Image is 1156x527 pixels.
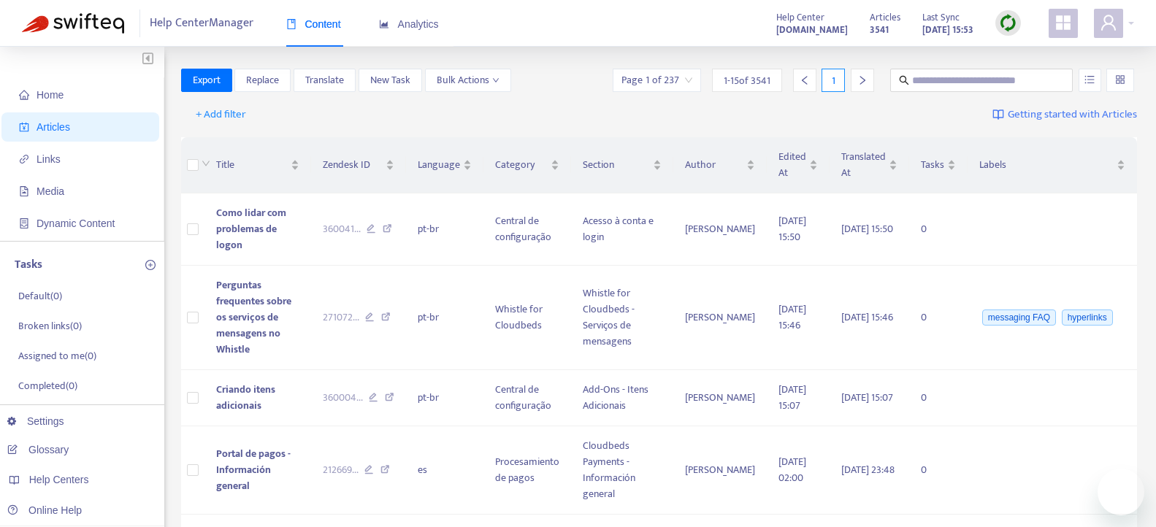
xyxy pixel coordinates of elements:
[979,157,1114,173] span: Labels
[216,204,286,253] span: Como lidar com problemas de logon
[437,72,499,88] span: Bulk Actions
[778,149,806,181] span: Edited At
[19,218,29,228] span: container
[673,137,767,193] th: Author
[37,89,64,101] span: Home
[196,106,246,123] span: + Add filter
[968,137,1137,193] th: Labels
[7,444,69,455] a: Glossary
[406,193,483,266] td: pt-br
[216,381,275,414] span: Criando itens adicionais
[778,212,806,245] span: [DATE] 15:50
[822,69,845,92] div: 1
[571,370,673,426] td: Add-Ons - Itens Adicionais
[359,69,422,92] button: New Task
[899,75,909,85] span: search
[379,19,389,29] span: area-chart
[571,266,673,370] td: Whistle for Cloudbeds - Serviços de mensagens
[841,149,886,181] span: Translated At
[323,462,359,478] span: 212669 ...
[193,72,221,88] span: Export
[483,370,571,426] td: Central de configuração
[202,159,210,168] span: down
[483,137,571,193] th: Category
[483,426,571,515] td: Procesamiento de pagos
[286,19,296,29] span: book
[150,9,253,37] span: Help Center Manager
[406,370,483,426] td: pt-br
[406,137,483,193] th: Language
[922,22,973,38] strong: [DATE] 15:53
[922,9,960,26] span: Last Sync
[495,157,548,173] span: Category
[1100,14,1117,31] span: user
[841,389,893,406] span: [DATE] 15:07
[571,137,673,193] th: Section
[776,22,848,38] strong: [DOMAIN_NAME]
[323,157,383,173] span: Zendesk ID
[724,73,770,88] span: 1 - 15 of 3541
[841,461,895,478] span: [DATE] 23:48
[19,122,29,132] span: account-book
[406,266,483,370] td: pt-br
[37,185,64,197] span: Media
[992,109,1004,120] img: image-link
[909,370,968,426] td: 0
[778,381,806,414] span: [DATE] 15:07
[216,445,291,494] span: Portal de pagos - Información general
[921,157,944,173] span: Tasks
[406,426,483,515] td: es
[909,137,968,193] th: Tasks
[15,256,42,274] p: Tasks
[909,426,968,515] td: 0
[673,426,767,515] td: [PERSON_NAME]
[870,9,900,26] span: Articles
[7,415,64,427] a: Settings
[841,220,893,237] span: [DATE] 15:50
[185,103,257,126] button: + Add filter
[19,90,29,100] span: home
[673,193,767,266] td: [PERSON_NAME]
[999,14,1017,32] img: sync.dc5367851b00ba804db3.png
[1079,69,1101,92] button: unordered-list
[216,157,288,173] span: Title
[992,103,1137,126] a: Getting started with Articles
[305,72,344,88] span: Translate
[870,22,889,38] strong: 3541
[425,69,511,92] button: Bulk Actionsdown
[1054,14,1072,31] span: appstore
[767,137,830,193] th: Edited At
[492,77,499,84] span: down
[323,221,361,237] span: 360041 ...
[776,21,848,38] a: [DOMAIN_NAME]
[909,266,968,370] td: 0
[29,474,89,485] span: Help Centers
[37,153,61,165] span: Links
[22,13,124,34] img: Swifteq
[19,154,29,164] span: link
[830,137,909,193] th: Translated At
[18,348,96,363] p: Assigned to me ( 0 )
[776,9,824,26] span: Help Center
[204,137,311,193] th: Title
[294,69,356,92] button: Translate
[323,309,359,326] span: 271072 ...
[483,193,571,266] td: Central de configuração
[19,186,29,196] span: file-image
[145,260,156,270] span: plus-circle
[800,75,810,85] span: left
[286,18,341,30] span: Content
[18,378,77,393] p: Completed ( 0 )
[18,288,62,304] p: Default ( 0 )
[673,266,767,370] td: [PERSON_NAME]
[673,370,767,426] td: [PERSON_NAME]
[982,309,1056,326] span: messaging FAQ
[1098,469,1144,515] iframe: Button to launch messaging window
[685,157,743,173] span: Author
[1062,309,1113,326] span: hyperlinks
[583,157,650,173] span: Section
[483,266,571,370] td: Whistle for Cloudbeds
[418,157,460,173] span: Language
[778,301,806,334] span: [DATE] 15:46
[857,75,868,85] span: right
